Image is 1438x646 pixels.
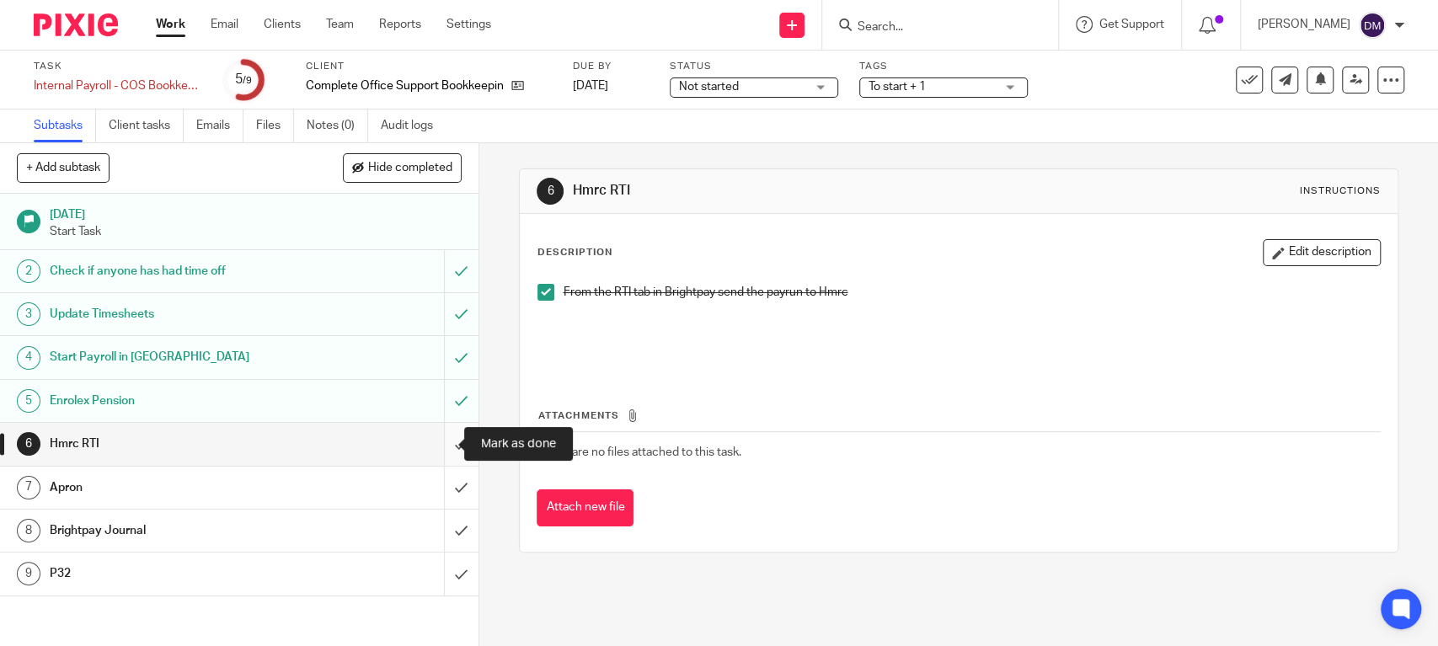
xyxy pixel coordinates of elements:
[679,81,739,93] span: Not started
[17,562,40,585] div: 9
[50,518,302,543] h1: Brightpay Journal
[50,431,302,456] h1: Hmrc RTI
[537,489,633,527] button: Attach new file
[50,475,302,500] h1: Apron
[50,561,302,586] h1: P32
[1258,16,1350,33] p: [PERSON_NAME]
[17,389,40,413] div: 5
[256,109,294,142] a: Files
[50,223,462,240] p: Start Task
[537,246,612,259] p: Description
[17,476,40,499] div: 7
[573,80,608,92] span: [DATE]
[17,432,40,456] div: 6
[379,16,421,33] a: Reports
[50,302,302,327] h1: Update Timesheets
[343,153,462,182] button: Hide completed
[17,519,40,542] div: 8
[368,162,452,175] span: Hide completed
[17,302,40,326] div: 3
[306,77,503,94] p: Complete Office Support Bookkeeping Ltd
[856,20,1008,35] input: Search
[17,153,110,182] button: + Add subtask
[50,344,302,370] h1: Start Payroll in [GEOGRAPHIC_DATA]
[446,16,491,33] a: Settings
[34,77,202,94] div: Internal Payroll - COS Bookkeeping
[537,178,564,205] div: 6
[1263,239,1381,266] button: Edit description
[235,70,252,89] div: 5
[563,284,1379,301] p: From the RTI tab in Brightpay send the payrun to Hmrc
[34,13,118,36] img: Pixie
[50,388,302,414] h1: Enrolex Pension
[381,109,446,142] a: Audit logs
[537,446,740,458] span: There are no files attached to this task.
[34,109,96,142] a: Subtasks
[326,16,354,33] a: Team
[50,202,462,223] h1: [DATE]
[1359,12,1386,39] img: svg%3E
[156,16,185,33] a: Work
[109,109,184,142] a: Client tasks
[211,16,238,33] a: Email
[573,182,995,200] h1: Hmrc RTI
[50,259,302,284] h1: Check if anyone has had time off
[537,411,618,420] span: Attachments
[573,60,649,73] label: Due by
[34,60,202,73] label: Task
[869,81,926,93] span: To start + 1
[859,60,1028,73] label: Tags
[196,109,243,142] a: Emails
[306,60,552,73] label: Client
[1099,19,1164,30] span: Get Support
[17,346,40,370] div: 4
[264,16,301,33] a: Clients
[670,60,838,73] label: Status
[243,76,252,85] small: /9
[307,109,368,142] a: Notes (0)
[1300,184,1381,198] div: Instructions
[17,259,40,283] div: 2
